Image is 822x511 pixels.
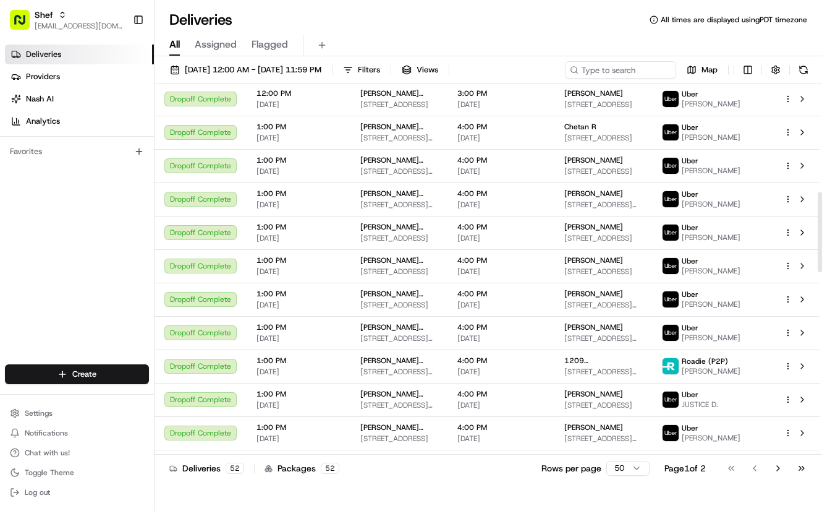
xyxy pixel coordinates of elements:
div: Start new chat [56,118,203,131]
span: [STREET_ADDRESS] [360,100,438,109]
span: [DATE] [457,367,544,377]
span: [STREET_ADDRESS][PERSON_NAME] [564,333,642,343]
span: [STREET_ADDRESS] [360,267,438,277]
span: Create [72,369,96,380]
span: [PERSON_NAME] [682,299,740,309]
button: Create [5,364,149,384]
input: Clear [32,80,204,93]
span: 12:00 PM [256,88,341,98]
button: [DATE] 12:00 AM - [DATE] 11:59 PM [164,61,327,79]
span: 4:00 PM [457,255,544,265]
span: [PERSON_NAME] [682,433,740,443]
img: roadie-logo-v2.jpg [663,358,679,374]
span: 4:00 PM [457,289,544,299]
div: Packages [265,462,339,474]
span: Chetan R [564,122,596,132]
a: Powered byPylon [87,273,150,283]
span: [DATE] [457,434,544,444]
span: [PERSON_NAME] [564,255,623,265]
span: [PERSON_NAME] [682,99,740,109]
span: [DATE] [256,267,341,277]
button: [EMAIL_ADDRESS][DOMAIN_NAME] [35,21,123,31]
span: [STREET_ADDRESS] [360,300,438,310]
span: [PERSON_NAME] ([PHONE_NUMBER]) [360,122,438,132]
span: [DATE] [457,100,544,109]
span: [DATE] [96,192,121,202]
span: [DATE] 12:00 AM - [DATE] 11:59 PM [185,64,321,75]
img: Shef Support [12,180,32,200]
span: Uber [682,156,698,166]
span: 4:00 PM [457,189,544,199]
span: [STREET_ADDRESS] [564,100,642,109]
span: 1:00 PM [256,389,341,399]
span: Uber [682,122,698,132]
span: 4:00 PM [457,222,544,232]
span: [PERSON_NAME] ([PHONE_NUMBER]) [360,222,438,232]
span: [PERSON_NAME] [682,166,740,176]
p: Rows per page [541,462,601,474]
button: See all [192,158,225,173]
span: [PERSON_NAME] [682,233,740,243]
span: [DATE] [457,233,544,243]
span: 4:00 PM [457,356,544,366]
div: Past conversations [12,161,79,171]
span: 4:00 PM [457,122,544,132]
img: uber-new-logo.jpeg [663,425,679,441]
span: 1:00 PM [256,255,341,265]
button: Notifications [5,424,149,442]
div: 52 [321,463,339,474]
button: Views [396,61,444,79]
span: [PERSON_NAME] ([PHONE_NUMBER]) [360,155,438,165]
span: JUSTICE D. [682,400,718,410]
input: Type to search [565,61,676,79]
span: [STREET_ADDRESS][PERSON_NAME] [564,300,642,310]
button: Shef[EMAIL_ADDRESS][DOMAIN_NAME] [5,5,128,35]
button: Chat with us! [5,444,149,462]
span: [PERSON_NAME] ([PHONE_NUMBER]) [360,255,438,265]
a: 📗Knowledge Base [7,238,100,260]
span: [STREET_ADDRESS][US_STATE] [360,367,438,377]
img: uber-new-logo.jpeg [663,325,679,341]
span: [STREET_ADDRESS][PERSON_NAME] [360,400,438,410]
span: [PERSON_NAME] [682,366,740,376]
span: [STREET_ADDRESS] [360,233,438,243]
span: [PERSON_NAME] [PERSON_NAME] ([PHONE_NUMBER]) [360,322,438,332]
img: uber-new-logo.jpeg [663,91,679,107]
a: Providers [5,67,154,87]
span: Map [701,64,718,75]
span: [DATE] [457,333,544,343]
span: [PERSON_NAME] ([PHONE_NUMBER]) [360,289,438,299]
span: [STREET_ADDRESS][US_STATE] [360,200,438,210]
img: uber-new-logo.jpeg [663,191,679,207]
span: [PERSON_NAME] [564,389,623,399]
div: 52 [226,463,244,474]
a: Deliveries [5,45,154,64]
span: [DATE] [457,133,544,143]
span: Nash AI [26,93,54,105]
span: [PERSON_NAME] [564,189,623,199]
span: [PERSON_NAME] ([PHONE_NUMBER]) [360,389,438,399]
span: [PERSON_NAME] [682,266,740,276]
span: [DATE] [256,333,341,343]
img: uber-new-logo.jpeg [663,392,679,408]
span: [DATE] [256,434,341,444]
span: Filters [358,64,380,75]
span: All [169,37,180,52]
div: 📗 [12,244,22,254]
span: [STREET_ADDRESS][PERSON_NAME] [564,434,642,444]
a: Nash AI [5,89,154,109]
span: [PERSON_NAME] [682,132,740,142]
span: Settings [25,408,53,418]
span: 4:00 PM [457,155,544,165]
button: Refresh [795,61,812,79]
span: [DATE] [457,166,544,176]
span: [DATE] [457,300,544,310]
span: [DATE] [256,100,341,109]
div: Favorites [5,142,149,161]
span: Uber [682,323,698,333]
span: Providers [26,71,60,82]
span: 1:00 PM [256,423,341,432]
span: API Documentation [117,243,198,255]
h1: Deliveries [169,10,232,30]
